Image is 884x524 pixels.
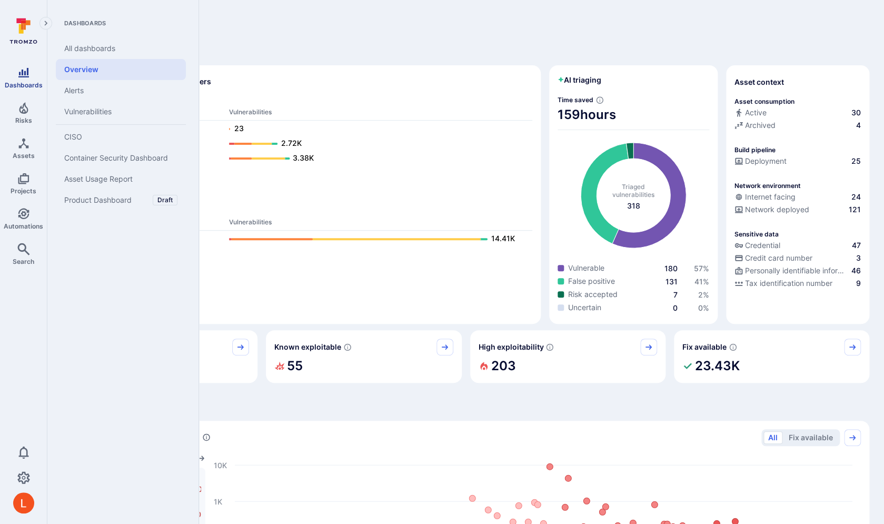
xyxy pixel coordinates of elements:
[851,192,861,202] span: 24
[745,253,812,263] span: Credit card number
[568,276,615,286] span: False positive
[229,107,532,121] th: Vulnerabilities
[56,190,186,211] a: Product Dashboard
[734,107,861,118] a: Active30
[849,204,861,215] span: 121
[281,139,302,147] text: 2.72K
[745,240,780,251] span: Credential
[558,75,601,85] h2: AI triaging
[734,120,861,133] div: Code repository is archived
[734,278,832,289] div: Tax identification number
[64,153,168,163] span: Container Security Dashboard
[734,204,809,215] div: Network deployed
[734,192,796,202] div: Internet facing
[214,497,222,506] text: 1K
[666,277,678,286] span: 131
[56,19,186,27] span: Dashboards
[734,265,861,278] div: Evidence indicative of processing personally identifiable information
[491,234,515,243] text: 14.41K
[729,343,737,351] svg: Vulnerabilities with fix available
[595,96,604,104] svg: Estimated based on an average time of 30 mins needed to triage each vulnerability
[734,230,779,238] p: Sensitive data
[664,264,678,273] a: 180
[851,265,861,276] span: 46
[856,278,861,289] span: 9
[734,146,776,154] p: Build pipeline
[734,240,861,253] div: Evidence indicative of handling user or service credentials
[734,253,861,263] a: Credit card number3
[274,342,341,352] span: Known exploitable
[852,240,861,251] span: 47
[56,101,186,122] a: Vulnerabilities
[734,107,767,118] div: Active
[784,431,838,444] button: Fix available
[229,123,522,135] a: 23
[734,156,787,166] div: Deployment
[343,343,352,351] svg: Confirmed exploitable by KEV
[734,253,861,265] div: Evidence indicative of processing credit card numbers
[229,217,532,231] th: Vulnerabilities
[694,277,709,286] span: 41 %
[734,265,849,276] div: Personally identifiable information (PII)
[11,187,36,195] span: Projects
[745,120,776,131] span: Archived
[13,152,35,160] span: Assets
[64,132,82,142] span: CISO
[558,96,593,104] span: Time saved
[491,355,515,377] h2: 203
[695,355,740,377] h2: 23.43K
[568,289,618,300] span: Risk accepted
[851,156,861,166] span: 25
[745,204,809,215] span: Network deployed
[734,182,801,190] p: Network environment
[734,240,861,251] a: Credential47
[71,205,532,213] span: Ops scanners
[64,195,132,205] span: Product Dashboard
[39,17,52,29] button: Expand navigation menu
[13,492,34,513] img: ACg8ocL1zoaGYHINvVelaXD2wTMKGlaFbOiGNlSQVKsddkbQKplo=s96-c
[734,77,784,87] span: Asset context
[698,290,709,299] span: 2 %
[734,192,861,204] div: Evidence that an asset is internet facing
[612,183,654,199] span: Triaged vulnerabilities
[4,222,43,230] span: Automations
[56,147,186,169] a: Container Security Dashboard
[64,174,133,184] span: Asset Usage Report
[763,431,782,444] button: All
[673,303,678,312] a: 0
[5,81,43,89] span: Dashboards
[673,290,678,299] a: 7
[734,240,780,251] div: Credential
[745,156,787,166] span: Deployment
[62,400,869,414] span: Prioritize
[851,107,861,118] span: 30
[153,195,177,205] div: Draft
[214,460,227,469] text: 10K
[694,264,709,273] span: 57 %
[56,169,186,190] a: Asset Usage Report
[734,204,861,217] div: Evidence that the asset is packaged and deployed somewhere
[568,302,601,313] span: Uncertain
[470,330,666,383] div: High exploitability
[682,342,727,352] span: Fix available
[734,192,861,202] a: Internet facing24
[734,278,861,289] a: Tax identification number9
[856,120,861,131] span: 4
[202,432,211,443] div: Number of vulnerabilities in status 'Open' 'Triaged' and 'In process' grouped by score
[287,355,303,377] h2: 55
[694,277,709,286] a: 41%
[734,278,861,291] div: Evidence indicative of processing tax identification numbers
[234,124,244,133] text: 23
[13,492,34,513] div: Lukas Šalkauskas
[734,156,861,169] div: Configured deployment pipeline
[698,303,709,312] span: 0 %
[42,19,49,28] i: Expand navigation menu
[15,116,32,124] span: Risks
[734,120,776,131] div: Archived
[745,192,796,202] span: Internet facing
[62,44,869,59] span: Discover
[856,253,861,263] span: 3
[71,95,532,103] span: Dev scanners
[698,290,709,299] a: 2%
